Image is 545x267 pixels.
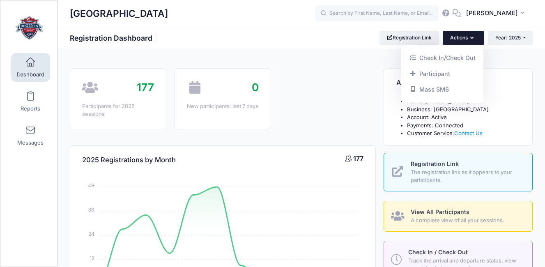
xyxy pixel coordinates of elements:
button: Actions [443,31,484,45]
a: Registration Link The registration link as it appears to your participants. [384,153,533,191]
img: Regents School of Oxford [14,13,45,44]
div: Actions [401,45,483,103]
h4: 2025 Registrations by Month [82,148,176,172]
li: Account: Active [407,113,520,122]
span: Check In / Check Out [408,249,468,255]
span: Reports [21,105,40,112]
li: Payments: Connected [407,122,520,130]
input: Search by First Name, Last Name, or Email... [315,5,439,22]
li: Business: [GEOGRAPHIC_DATA] [407,106,520,114]
a: Regents School of Oxford [0,9,58,48]
span: Year: 2025 [495,35,521,41]
button: Year: 2025 [488,31,533,45]
span: View All Participants [411,208,469,215]
a: View All Participants A complete view of all your sessions. [384,201,533,232]
a: Mass SMS [405,82,479,97]
a: Add a new manual registration [405,66,479,81]
h4: Account Information [396,71,463,95]
h1: Registration Dashboard [70,34,159,42]
tspan: 24 [89,230,95,237]
span: 177 [137,81,154,94]
a: Messages [11,121,50,150]
span: [PERSON_NAME] [466,9,518,18]
li: Customer Service: [407,129,520,138]
span: 177 [353,154,363,163]
button: [PERSON_NAME] [461,4,533,23]
span: The registration link as it appears to your participants. [411,168,523,184]
span: Messages [17,139,44,146]
tspan: 36 [89,206,95,213]
a: Dashboard [11,53,50,82]
tspan: 48 [88,182,95,189]
a: Check In/Check Out [405,50,479,66]
span: Dashboard [17,71,44,78]
tspan: 12 [90,254,95,261]
a: Registration Link [379,31,439,45]
div: Participants for 2025 sessions [82,102,154,118]
a: Reports [11,87,50,116]
span: 0 [252,81,259,94]
span: Registration Link [411,160,459,167]
h1: [GEOGRAPHIC_DATA] [70,4,168,23]
div: New participants: last 7 days [187,102,259,110]
span: A complete view of all your sessions. [411,216,523,225]
a: Contact Us [454,130,483,136]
